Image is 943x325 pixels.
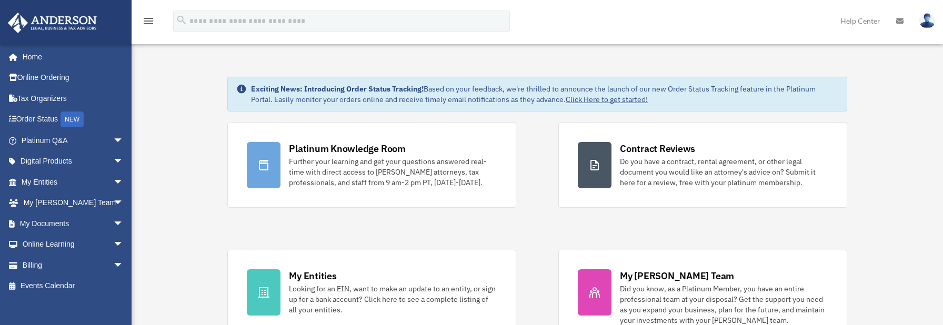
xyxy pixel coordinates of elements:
[7,151,139,172] a: Digital Productsarrow_drop_down
[620,142,695,155] div: Contract Reviews
[7,109,139,130] a: Order StatusNEW
[7,130,139,151] a: Platinum Q&Aarrow_drop_down
[113,255,134,276] span: arrow_drop_down
[620,269,734,282] div: My [PERSON_NAME] Team
[289,283,497,315] div: Looking for an EIN, want to make an update to an entity, or sign up for a bank account? Click her...
[289,156,497,188] div: Further your learning and get your questions answered real-time with direct access to [PERSON_NAM...
[7,276,139,297] a: Events Calendar
[113,234,134,256] span: arrow_drop_down
[558,123,847,208] a: Contract Reviews Do you have a contract, rental agreement, or other legal document you would like...
[7,234,139,255] a: Online Learningarrow_drop_down
[7,67,139,88] a: Online Ordering
[142,15,155,27] i: menu
[620,156,828,188] div: Do you have a contract, rental agreement, or other legal document you would like an attorney's ad...
[919,13,935,28] img: User Pic
[289,142,406,155] div: Platinum Knowledge Room
[113,213,134,235] span: arrow_drop_down
[7,213,139,234] a: My Documentsarrow_drop_down
[7,46,134,67] a: Home
[7,88,139,109] a: Tax Organizers
[61,111,84,127] div: NEW
[176,14,187,26] i: search
[142,18,155,27] a: menu
[251,84,838,105] div: Based on your feedback, we're thrilled to announce the launch of our new Order Status Tracking fe...
[7,171,139,192] a: My Entitiesarrow_drop_down
[7,192,139,214] a: My [PERSON_NAME] Teamarrow_drop_down
[251,84,424,94] strong: Exciting News: Introducing Order Status Tracking!
[289,269,336,282] div: My Entities
[566,95,648,104] a: Click Here to get started!
[113,130,134,151] span: arrow_drop_down
[227,123,516,208] a: Platinum Knowledge Room Further your learning and get your questions answered real-time with dire...
[113,171,134,193] span: arrow_drop_down
[7,255,139,276] a: Billingarrow_drop_down
[5,13,100,33] img: Anderson Advisors Platinum Portal
[113,192,134,214] span: arrow_drop_down
[113,151,134,172] span: arrow_drop_down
